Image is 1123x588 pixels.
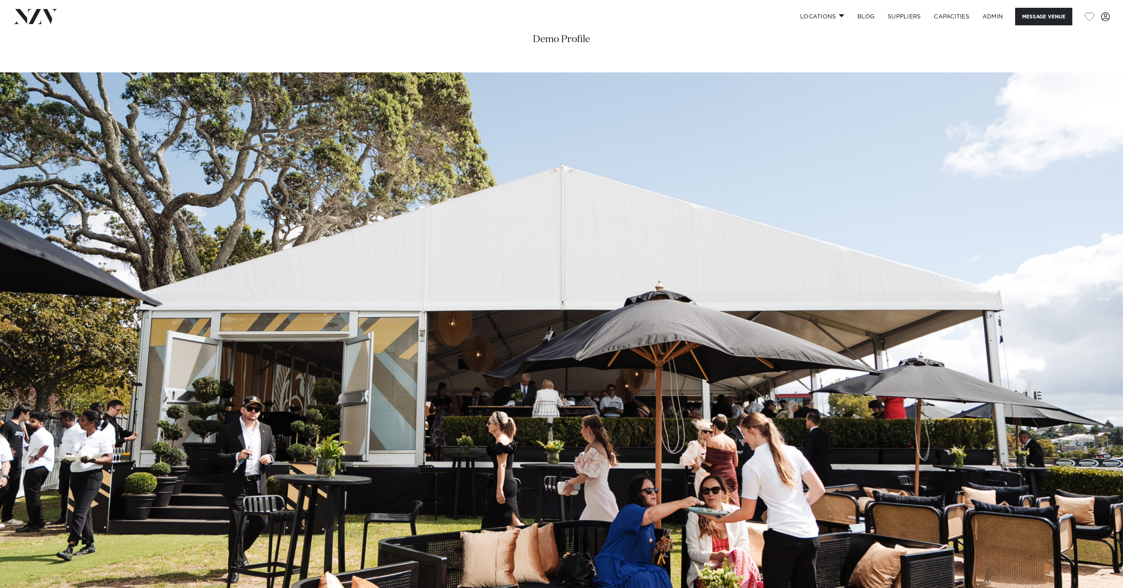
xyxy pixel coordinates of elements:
[794,8,851,25] a: Locations
[881,8,927,25] a: SUPPLIERS
[1015,8,1072,25] button: Message Venue
[13,9,58,24] img: nzv-logo.png
[851,8,881,25] a: BLOG
[927,8,976,25] a: Capacities
[976,8,1009,25] a: ADMIN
